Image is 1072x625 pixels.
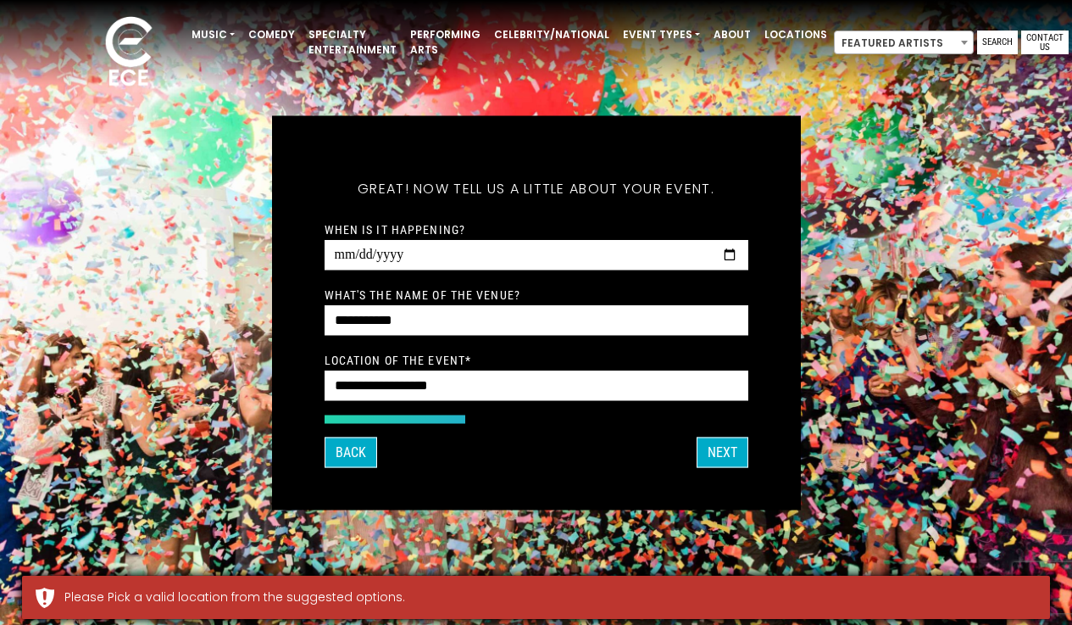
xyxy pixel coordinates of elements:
button: Next [697,437,748,467]
label: When is it happening? [325,221,466,237]
a: Event Types [616,20,707,49]
a: About [707,20,758,49]
span: Featured Artists [835,31,973,55]
a: Locations [758,20,834,49]
a: Specialty Entertainment [302,20,403,64]
label: What's the name of the venue? [325,287,520,302]
a: Music [185,20,242,49]
span: Featured Artists [834,31,974,54]
div: Please Pick a valid location from the suggested options. [64,589,1036,606]
label: Location of the event [325,352,472,367]
a: Search [977,31,1018,54]
button: Back [325,437,377,467]
a: Contact Us [1021,31,1069,54]
h5: Great! Now tell us a little about your event. [325,158,748,219]
a: Performing Arts [403,20,487,64]
a: Celebrity/National [487,20,616,49]
a: Comedy [242,20,302,49]
img: ece_new_logo_whitev2-1.png [86,12,171,94]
